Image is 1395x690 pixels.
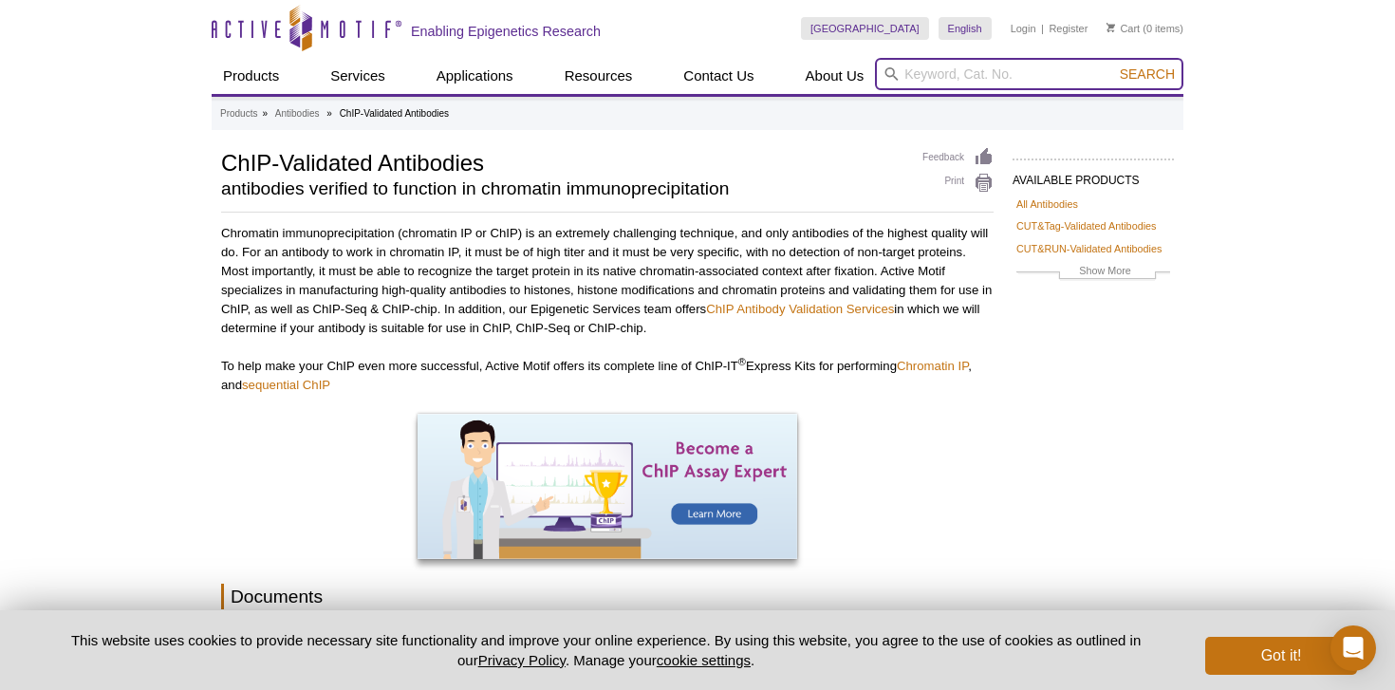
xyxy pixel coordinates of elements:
[672,58,765,94] a: Contact Us
[221,357,994,395] p: To help make your ChIP even more successful, Active Motif offers its complete line of ChIP-IT Exp...
[794,58,876,94] a: About Us
[340,108,449,119] li: ChIP-Validated Antibodies
[922,147,994,168] a: Feedback
[418,414,797,559] img: Become a ChIP Assay Expert
[262,108,268,119] li: »
[1013,159,1174,193] h2: AVAILABLE PRODUCTS
[1107,23,1115,32] img: Your Cart
[1049,22,1088,35] a: Register
[922,173,994,194] a: Print
[1205,637,1357,675] button: Got it!
[411,23,601,40] h2: Enabling Epigenetics Research
[897,359,968,373] a: Chromatin IP
[326,108,332,119] li: »
[706,302,894,316] a: ChIP Antibody Validation Services
[221,180,903,197] h2: antibodies verified to function in chromatin immunoprecipitation
[1016,217,1156,234] a: CUT&Tag-Validated Antibodies
[212,58,290,94] a: Products
[38,630,1174,670] p: This website uses cookies to provide necessary site functionality and improve your online experie...
[242,378,330,392] a: sequential ChIP
[1016,262,1170,284] a: Show More
[221,584,994,609] h2: Documents
[1016,240,1162,257] a: CUT&RUN-Validated Antibodies
[1120,66,1175,82] span: Search
[425,58,525,94] a: Applications
[220,105,257,122] a: Products
[1107,22,1140,35] a: Cart
[1041,17,1044,40] li: |
[553,58,644,94] a: Resources
[221,147,903,176] h1: ChIP-Validated Antibodies
[1330,625,1376,671] div: Open Intercom Messenger
[738,356,746,367] sup: ®
[657,652,751,668] button: cookie settings
[478,652,566,668] a: Privacy Policy
[1016,196,1078,213] a: All Antibodies
[1011,22,1036,35] a: Login
[801,17,929,40] a: [GEOGRAPHIC_DATA]
[319,58,397,94] a: Services
[275,105,320,122] a: Antibodies
[875,58,1183,90] input: Keyword, Cat. No.
[1107,17,1183,40] li: (0 items)
[939,17,992,40] a: English
[1114,65,1181,83] button: Search
[221,224,994,338] p: Chromatin immunoprecipitation (chromatin IP or ChIP) is an extremely challenging technique, and o...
